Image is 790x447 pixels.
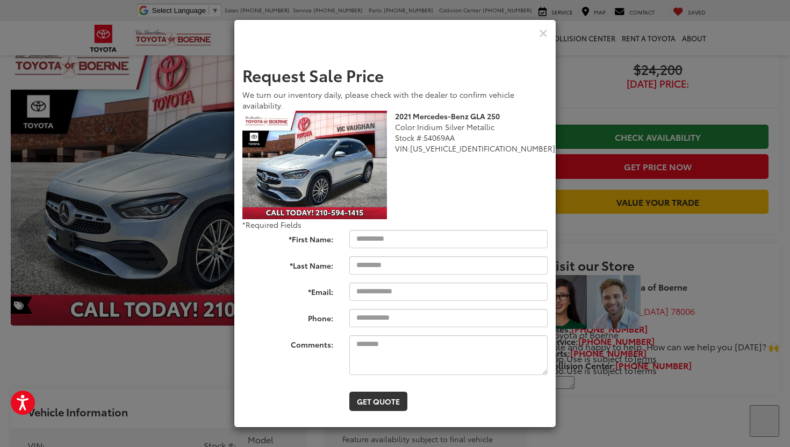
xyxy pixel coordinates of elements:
div: We turn our inventory daily, please check with the dealer to confirm vehicle availability. [242,89,548,111]
span: [US_VEHICLE_IDENTIFICATION_NUMBER] [410,143,555,154]
button: Close [539,27,548,39]
span: Iridium Silver Metallic [417,121,494,132]
label: *Email: [234,283,341,297]
span: Stock #: [395,132,423,143]
span: 54069AA [423,132,455,143]
b: 2021 Mercedes-Benz GLA 250 [395,111,500,121]
button: Get Quote [349,392,407,411]
h2: Request Sale Price [242,66,548,84]
img: 2021 Mercedes-Benz GLA 250 [242,111,387,219]
label: *First Name: [234,230,341,244]
span: VIN: [395,143,410,154]
label: *Last Name: [234,256,341,271]
span: *Required Fields [242,219,301,230]
label: Phone: [234,309,341,323]
label: Comments: [234,335,341,350]
span: Color: [395,121,417,132]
